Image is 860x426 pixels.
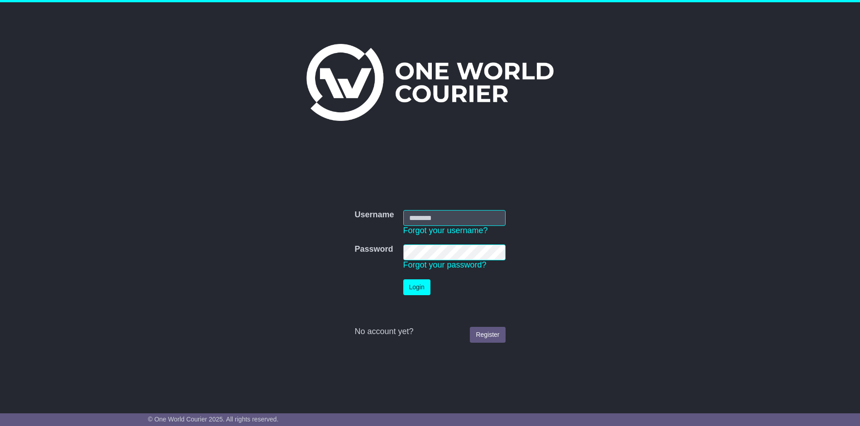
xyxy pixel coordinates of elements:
a: Forgot your username? [403,226,488,235]
label: Password [354,244,393,254]
img: One World [306,44,554,121]
a: Forgot your password? [403,260,487,269]
div: No account yet? [354,327,505,337]
span: © One World Courier 2025. All rights reserved. [148,416,279,423]
a: Register [470,327,505,343]
button: Login [403,279,430,295]
label: Username [354,210,394,220]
